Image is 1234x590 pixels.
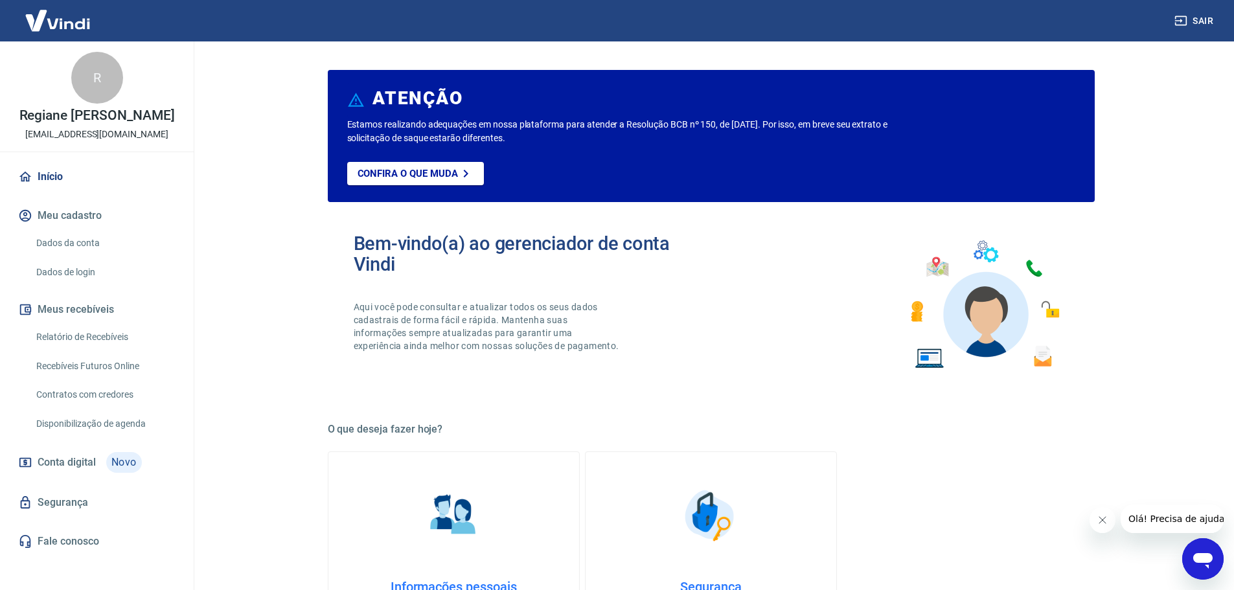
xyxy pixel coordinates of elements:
[358,168,458,179] p: Confira o que muda
[347,162,484,185] a: Confira o que muda
[31,324,178,350] a: Relatório de Recebíveis
[106,452,142,473] span: Novo
[16,447,178,478] a: Conta digitalNovo
[372,92,463,105] h6: ATENÇÃO
[31,381,178,408] a: Contratos com credores
[71,52,123,104] div: R
[8,9,109,19] span: Olá! Precisa de ajuda?
[16,295,178,324] button: Meus recebíveis
[16,201,178,230] button: Meu cadastro
[678,483,743,548] img: Segurança
[38,453,96,471] span: Conta digital
[354,301,622,352] p: Aqui você pode consultar e atualizar todos os seus dados cadastrais de forma fácil e rápida. Mant...
[1182,538,1224,580] iframe: Botão para abrir a janela de mensagens
[19,109,175,122] p: Regiane [PERSON_NAME]
[347,118,930,145] p: Estamos realizando adequações em nossa plataforma para atender a Resolução BCB nº 150, de [DATE]....
[1172,9,1218,33] button: Sair
[899,233,1069,376] img: Imagem de um avatar masculino com diversos icones exemplificando as funcionalidades do gerenciado...
[31,259,178,286] a: Dados de login
[421,483,486,548] img: Informações pessoais
[16,163,178,191] a: Início
[16,488,178,517] a: Segurança
[25,128,168,141] p: [EMAIL_ADDRESS][DOMAIN_NAME]
[31,230,178,256] a: Dados da conta
[16,1,100,40] img: Vindi
[31,353,178,380] a: Recebíveis Futuros Online
[16,527,178,556] a: Fale conosco
[328,423,1095,436] h5: O que deseja fazer hoje?
[354,233,711,275] h2: Bem-vindo(a) ao gerenciador de conta Vindi
[1090,507,1115,533] iframe: Fechar mensagem
[1121,505,1224,533] iframe: Mensagem da empresa
[31,411,178,437] a: Disponibilização de agenda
